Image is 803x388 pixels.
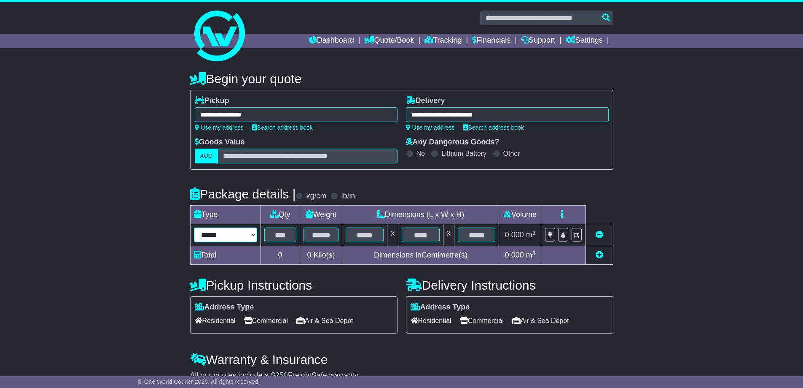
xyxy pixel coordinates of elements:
label: Any Dangerous Goods? [406,138,500,147]
span: m [526,231,536,239]
td: Dimensions in Centimetre(s) [342,246,499,265]
a: Financials [472,34,510,48]
label: Lithium Battery [441,149,486,157]
label: lb/in [341,192,355,201]
a: Quote/Book [364,34,414,48]
sup: 3 [532,250,536,256]
td: Type [190,206,261,224]
a: Dashboard [309,34,354,48]
td: x [387,224,398,246]
td: x [443,224,454,246]
a: Search address book [252,124,313,131]
a: Tracking [424,34,462,48]
td: Weight [300,206,342,224]
label: Goods Value [195,138,245,147]
h4: Delivery Instructions [406,278,613,292]
span: Commercial [460,314,504,327]
span: Air & Sea Depot [512,314,569,327]
sup: 3 [532,230,536,236]
td: Total [190,246,261,265]
span: Air & Sea Depot [296,314,353,327]
label: Delivery [406,96,445,106]
span: 250 [275,371,288,380]
td: Volume [499,206,541,224]
label: Pickup [195,96,229,106]
a: Remove this item [596,231,603,239]
span: 0 [307,251,311,259]
label: AUD [195,149,218,163]
span: m [526,251,536,259]
td: Kilo(s) [300,246,342,265]
span: © One World Courier 2025. All rights reserved. [138,378,260,385]
h4: Warranty & Insurance [190,353,613,366]
label: No [416,149,425,157]
td: Qty [261,206,300,224]
label: Address Type [411,303,470,312]
label: Address Type [195,303,254,312]
label: Other [503,149,520,157]
a: Search address book [463,124,524,131]
a: Add new item [596,251,603,259]
a: Use my address [195,124,244,131]
h4: Package details | [190,187,296,201]
span: 0.000 [505,251,524,259]
span: Residential [195,314,236,327]
span: Residential [411,314,451,327]
h4: Pickup Instructions [190,278,397,292]
div: All our quotes include a $ FreightSafe warranty. [190,371,613,380]
a: Settings [566,34,603,48]
h4: Begin your quote [190,72,613,86]
td: Dimensions (L x W x H) [342,206,499,224]
a: Support [521,34,555,48]
span: Commercial [244,314,288,327]
label: kg/cm [306,192,326,201]
td: 0 [261,246,300,265]
a: Use my address [406,124,455,131]
span: 0.000 [505,231,524,239]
